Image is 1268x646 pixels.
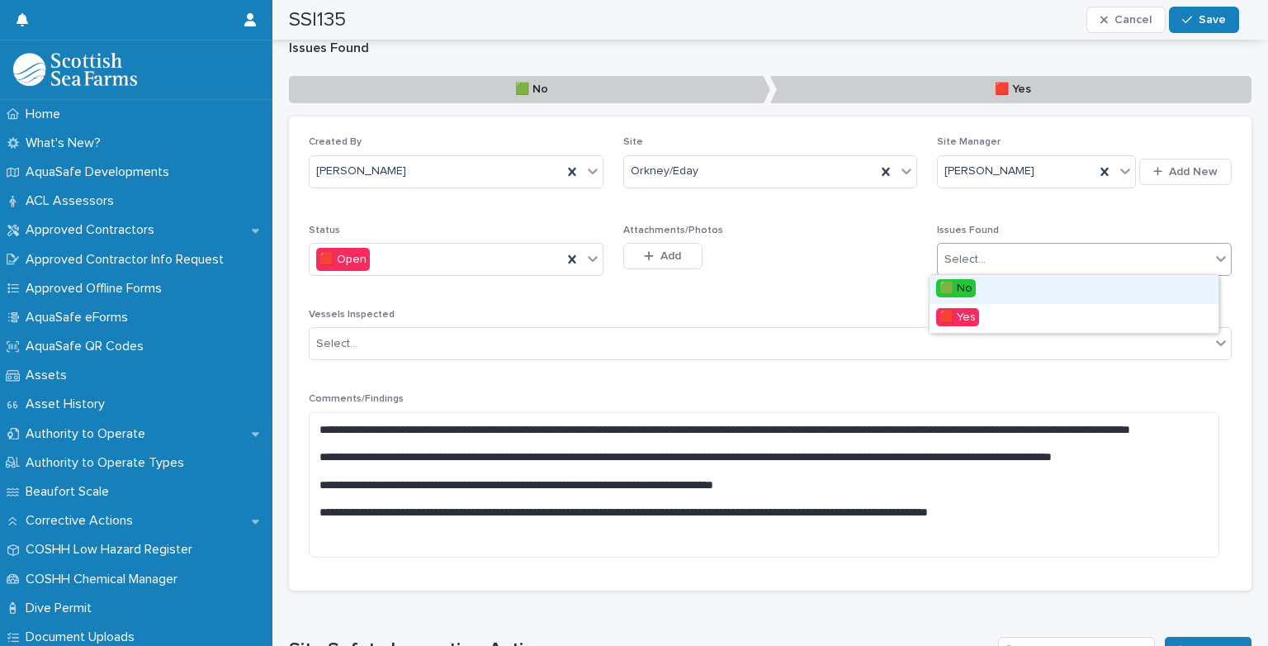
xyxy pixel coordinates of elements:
span: Save [1199,14,1226,26]
p: Approved Contractor Info Request [19,252,237,268]
p: Approved Contractors [19,222,168,238]
span: [PERSON_NAME] [316,163,406,180]
button: Add New [1139,159,1232,185]
p: Issues Found [289,40,1251,56]
span: Orkney/Eday [631,163,698,180]
img: bPIBxiqnSb2ggTQWdOVV [13,53,137,86]
p: Dive Permit [19,601,105,616]
button: Add [623,243,703,269]
p: Authority to Operate [19,426,158,442]
p: Approved Offline Forms [19,281,175,297]
span: Site Manager [937,137,1001,147]
div: 🟥 Open [316,248,370,272]
p: AquaSafe Developments [19,164,182,180]
p: Beaufort Scale [19,484,122,500]
span: Comments/Findings [309,394,404,404]
p: COSHH Chemical Manager [19,572,191,587]
div: Select... [316,335,357,353]
span: Site [623,137,643,147]
div: 🟥 Yes [930,304,1218,333]
p: AquaSafe eForms [19,310,141,325]
span: Status [309,226,340,235]
p: What's New? [19,135,114,151]
span: Issues Found [937,226,999,235]
h2: SSI135 [289,8,346,32]
span: Created By [309,137,362,147]
p: Authority to Operate Types [19,455,197,471]
span: [PERSON_NAME] [944,163,1034,180]
p: Document Uploads [19,629,148,645]
span: Vessels Inspected [309,310,395,320]
p: Home [19,107,73,122]
button: Save [1169,7,1239,33]
span: Attachments/Photos [623,226,723,235]
p: 🟥 Yes [770,76,1251,103]
p: ACL Assessors [19,193,127,209]
p: Asset History [19,397,118,412]
span: Add New [1169,166,1218,178]
span: Cancel [1114,14,1152,26]
p: Corrective Actions [19,513,146,529]
span: Add [660,250,681,262]
p: AquaSafe QR Codes [19,339,157,354]
div: Select... [944,251,986,268]
span: 🟥 Yes [936,308,979,326]
p: Assets [19,368,80,383]
button: Cancel [1086,7,1166,33]
p: COSHH Low Hazard Register [19,542,206,558]
div: 🟩 No [930,275,1218,304]
p: 🟩 No [289,76,770,103]
span: 🟩 No [936,279,976,297]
